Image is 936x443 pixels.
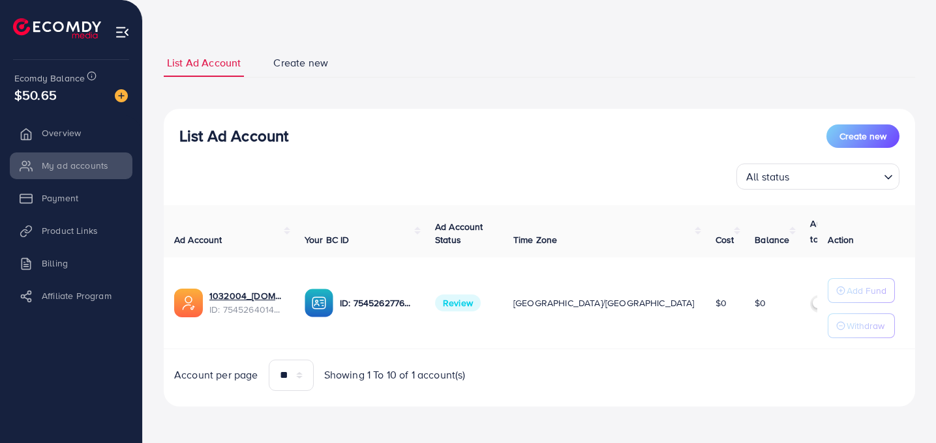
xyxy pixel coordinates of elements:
[14,85,57,104] span: $50.65
[826,124,899,148] button: Create new
[340,295,414,311] p: ID: 7545262776890277896
[839,130,886,143] span: Create new
[305,289,333,317] img: ic-ba-acc.ded83a64.svg
[828,233,854,246] span: Action
[794,165,879,186] input: Search for option
[209,289,284,316] div: <span class='underline'>1032004_Wriston.org_1756769528352</span></br>7545264014750728199
[174,367,258,382] span: Account per page
[513,233,557,246] span: Time Zone
[810,216,848,247] p: Auto top-up
[115,89,128,102] img: image
[174,289,203,317] img: ic-ads-acc.e4c84228.svg
[828,278,895,303] button: Add Fund
[847,283,886,298] p: Add Fund
[513,296,695,309] span: [GEOGRAPHIC_DATA]/[GEOGRAPHIC_DATA]
[435,220,483,246] span: Ad Account Status
[755,296,766,309] span: $0
[174,233,222,246] span: Ad Account
[716,296,727,309] span: $0
[744,167,793,186] span: All status
[305,233,350,246] span: Your BC ID
[13,18,101,38] img: logo
[179,126,288,145] h3: List Ad Account
[115,25,130,40] img: menu
[209,289,284,302] a: 1032004_[DOMAIN_NAME]_1756769528352
[273,55,328,70] span: Create new
[736,164,899,190] div: Search for option
[716,233,734,246] span: Cost
[209,303,284,316] span: ID: 7545264014750728199
[324,367,466,382] span: Showing 1 To 10 of 1 account(s)
[755,233,789,246] span: Balance
[14,72,85,85] span: Ecomdy Balance
[167,55,241,70] span: List Ad Account
[847,318,884,334] p: Withdraw
[828,313,895,338] button: Withdraw
[435,294,481,311] span: Review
